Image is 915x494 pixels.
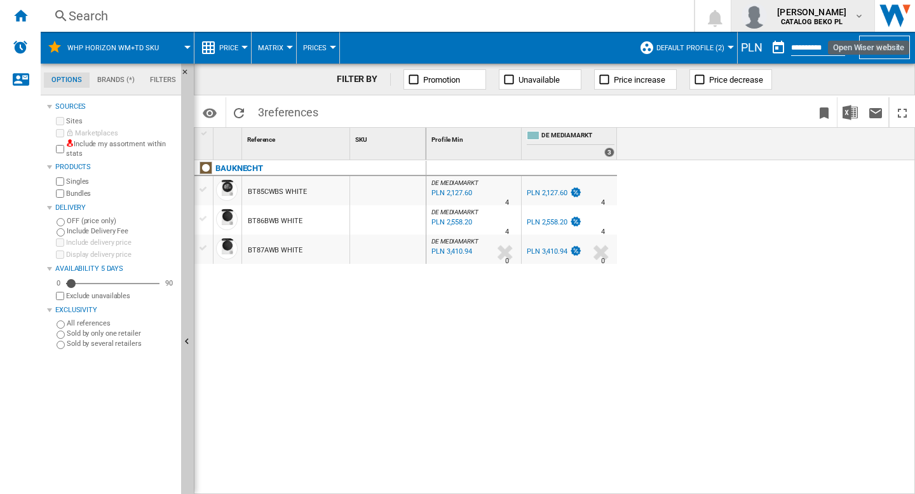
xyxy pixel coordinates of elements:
[215,161,263,176] div: Click to filter on that brand
[527,189,567,197] div: PLN 2,127.60
[431,179,478,186] span: DE MEDIAMARKT
[431,209,478,216] span: DE MEDIAMARKT
[258,44,283,52] span: Matrix
[247,136,275,143] span: Reference
[47,32,187,64] div: WHP Horizon WM+TD SKU
[303,32,333,64] button: Prices
[66,189,176,198] label: Bundles
[863,97,888,127] button: Send this report by email
[181,64,196,86] button: Hide
[67,216,176,226] label: OFF (price only)
[766,35,791,60] button: md-calendar
[56,292,64,300] input: Display delivery price
[67,44,159,52] span: WHP Horizon WM+TD SKU
[429,128,521,148] div: Sort None
[56,129,64,137] input: Marketplaces
[66,250,176,259] label: Display delivery price
[57,218,65,226] input: OFF (price only)
[67,32,172,64] button: WHP Horizon WM+TD SKU
[248,236,302,265] div: BT87AWB WHITE
[216,128,241,148] div: Sort None
[258,32,290,64] div: Matrix
[197,101,222,124] button: Options
[66,116,176,126] label: Sites
[226,97,252,127] button: Reload
[614,75,665,85] span: Price increase
[829,34,851,57] button: Open calendar
[601,196,605,209] div: Delivery Time : 4 days
[66,277,159,290] md-slider: Availability
[527,218,567,226] div: PLN 2,558.20
[90,72,142,88] md-tab-item: Brands (*)
[66,128,176,138] label: Marketplaces
[66,291,176,301] label: Exclude unavailables
[541,131,614,142] span: DE MEDIAMARKT
[248,207,302,236] div: BT86BWB WHITE
[429,128,521,148] div: Profile Min Sort None
[56,141,64,157] input: Include my assortment within stats
[142,72,184,88] md-tab-item: Filters
[837,97,863,127] button: Download in Excel
[55,264,176,274] div: Availability 5 Days
[67,339,176,348] label: Sold by several retailers
[601,226,605,238] div: Delivery Time : 4 days
[245,128,349,148] div: Sort None
[431,136,463,143] span: Profile Min
[431,238,478,245] span: DE MEDIAMARKT
[859,36,910,59] button: Edit
[201,32,245,64] div: Price
[518,75,560,85] span: Unavailable
[430,245,472,258] div: Last updated : Monday, 22 September 2025 03:23
[569,187,582,198] img: promotionV3.png
[55,102,176,112] div: Sources
[303,44,327,52] span: Prices
[423,75,460,85] span: Promotion
[594,69,677,90] button: Price increase
[55,162,176,172] div: Products
[56,250,64,259] input: Display delivery price
[67,319,176,328] label: All references
[248,177,307,207] div: BT85CWBS WHITE
[13,39,28,55] img: alerts-logo.svg
[67,329,176,338] label: Sold by only one retailer
[162,278,176,288] div: 90
[709,75,763,85] span: Price decrease
[69,7,661,25] div: Search
[525,245,582,258] div: PLN 3,410.94
[57,341,65,349] input: Sold by several retailers
[57,320,65,329] input: All references
[56,189,64,198] input: Bundles
[569,216,582,227] img: promotionV3.png
[430,187,472,200] div: Last updated : Monday, 22 September 2025 03:38
[66,177,176,186] label: Singles
[245,128,349,148] div: Reference Sort None
[219,32,245,64] button: Price
[353,128,426,148] div: Sort None
[890,97,915,127] button: Maximize
[57,331,65,339] input: Sold by only one retailer
[604,148,614,157] div: 3 offers sold by DE MEDIAMARKT
[66,238,176,247] label: Include delivery price
[777,6,846,18] span: [PERSON_NAME]
[569,245,582,256] img: promotionV3.png
[656,44,724,52] span: Default profile (2)
[67,226,176,236] label: Include Delivery Fee
[252,97,325,124] span: 3
[430,216,472,229] div: Last updated : Monday, 22 September 2025 03:20
[499,69,581,90] button: Unavailable
[66,139,176,159] label: Include my assortment within stats
[505,196,509,209] div: Delivery Time : 4 days
[56,117,64,125] input: Sites
[55,203,176,213] div: Delivery
[811,97,837,127] button: Bookmark this report
[57,228,65,237] input: Include Delivery Fee
[56,177,64,186] input: Singles
[44,72,90,88] md-tab-item: Options
[656,32,731,64] button: Default profile (2)
[353,128,426,148] div: SKU Sort None
[53,278,64,288] div: 0
[843,105,858,120] img: excel-24x24.png
[601,255,605,268] div: Delivery Time : 0 day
